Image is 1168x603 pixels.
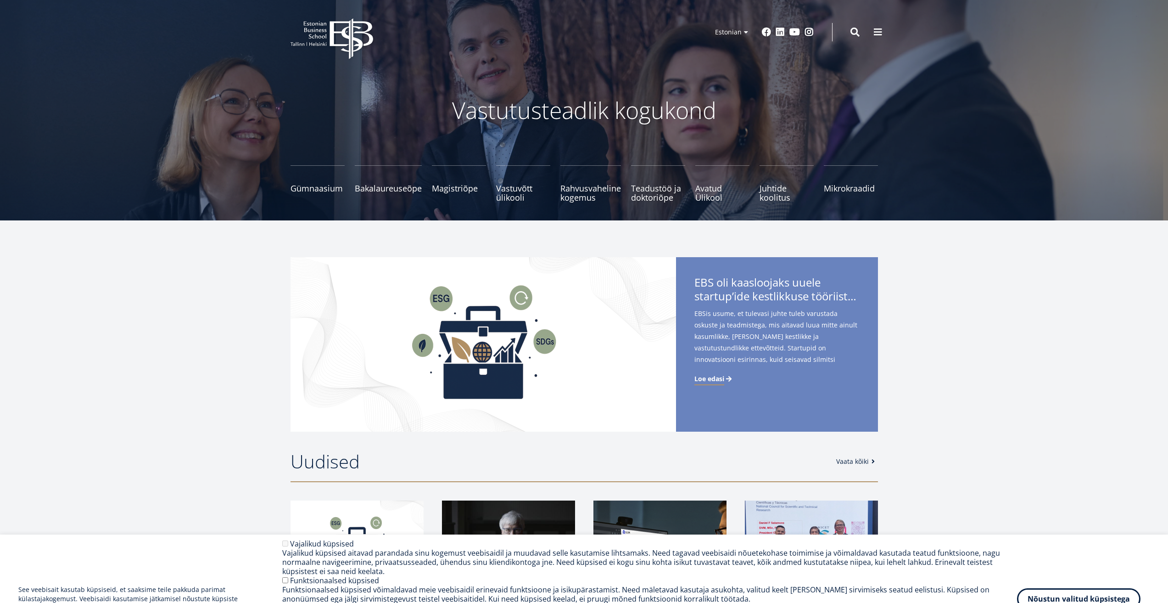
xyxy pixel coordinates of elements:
span: Avatud Ülikool [695,184,749,202]
span: Vastuvõtt ülikooli [496,184,550,202]
span: Teadustöö ja doktoriõpe [631,184,685,202]
a: Rahvusvaheline kogemus [560,165,621,202]
h2: Uudised [291,450,827,473]
a: Juhtide koolitus [760,165,814,202]
img: Startup toolkit image [291,257,676,432]
a: Bakalaureuseõpe [355,165,422,202]
a: Vastuvõtt ülikooli [496,165,550,202]
span: Rahvusvaheline kogemus [560,184,621,202]
span: Loe edasi [694,374,724,383]
span: Juhtide koolitus [760,184,814,202]
label: Funktsionaalsed küpsised [290,575,379,586]
label: Vajalikud küpsised [290,539,354,549]
p: Vastutusteadlik kogukond [341,96,827,124]
a: Teadustöö ja doktoriõpe [631,165,685,202]
img: a [442,501,575,592]
a: Vaata kõiki [836,457,878,466]
a: Mikrokraadid [824,165,878,202]
a: Facebook [762,28,771,37]
a: Magistriõpe [432,165,486,202]
span: EBS oli kaasloojaks uuele [694,276,860,306]
a: Avatud Ülikool [695,165,749,202]
img: OG: IMAGE Daniel Salamone visit [745,501,878,592]
a: Instagram [805,28,814,37]
a: Loe edasi [694,374,733,383]
span: Bakalaureuseõpe [355,184,422,193]
span: startup’ide kestlikkuse tööriistakastile [694,289,860,303]
a: Gümnaasium [291,165,345,202]
a: Linkedin [776,28,785,37]
span: Magistriõpe [432,184,486,193]
span: Mikrokraadid [824,184,878,193]
img: Startup toolkit image [291,501,424,592]
div: Vajalikud küpsised aitavad parandada sinu kogemust veebisaidil ja muudavad selle kasutamise lihts... [282,548,1017,576]
span: Gümnaasium [291,184,345,193]
img: a [593,501,727,592]
span: EBSis usume, et tulevasi juhte tuleb varustada oskuste ja teadmistega, mis aitavad luua mitte ain... [694,308,860,380]
a: Youtube [789,28,800,37]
